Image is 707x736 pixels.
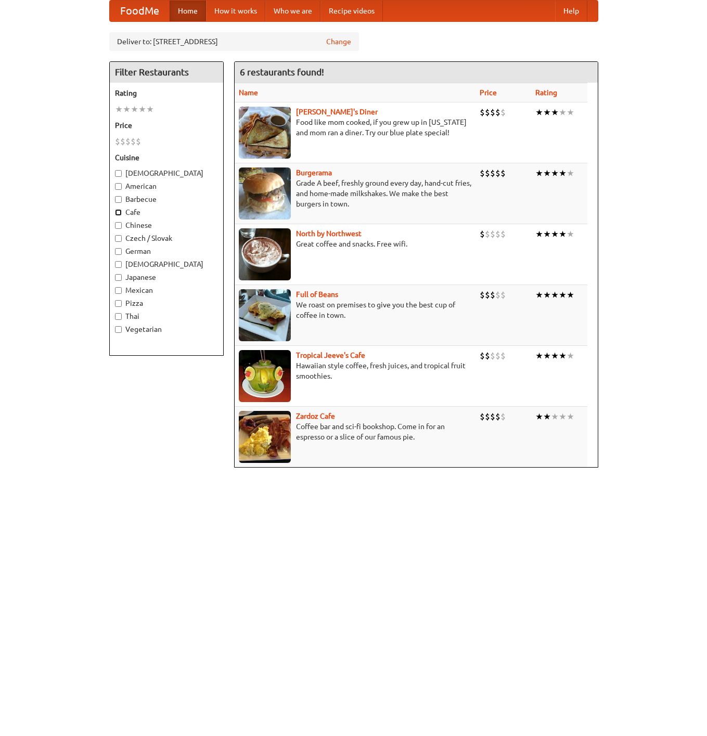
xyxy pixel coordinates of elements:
[500,228,506,240] li: $
[115,313,122,320] input: Thai
[551,107,559,118] li: ★
[296,351,365,359] a: Tropical Jeeve's Cafe
[115,261,122,268] input: [DEMOGRAPHIC_DATA]
[206,1,265,21] a: How it works
[500,289,506,301] li: $
[543,289,551,301] li: ★
[535,350,543,361] li: ★
[551,411,559,422] li: ★
[490,411,495,422] li: $
[109,32,359,51] div: Deliver to: [STREET_ADDRESS]
[115,285,218,295] label: Mexican
[115,220,218,230] label: Chinese
[115,152,218,163] h5: Cuisine
[240,67,324,77] ng-pluralize: 6 restaurants found!
[265,1,320,21] a: Who we are
[543,228,551,240] li: ★
[115,136,120,147] li: $
[490,350,495,361] li: $
[543,107,551,118] li: ★
[170,1,206,21] a: Home
[535,411,543,422] li: ★
[495,167,500,179] li: $
[136,136,141,147] li: $
[535,228,543,240] li: ★
[115,183,122,190] input: American
[296,290,338,299] a: Full of Beans
[500,411,506,422] li: $
[120,136,125,147] li: $
[131,136,136,147] li: $
[485,411,490,422] li: $
[239,300,471,320] p: We roast on premises to give you the best cup of coffee in town.
[490,167,495,179] li: $
[480,350,485,361] li: $
[115,311,218,321] label: Thai
[296,108,378,116] b: [PERSON_NAME]'s Diner
[485,350,490,361] li: $
[535,289,543,301] li: ★
[320,1,383,21] a: Recipe videos
[239,289,291,341] img: beans.jpg
[115,222,122,229] input: Chinese
[138,104,146,115] li: ★
[115,209,122,216] input: Cafe
[559,411,567,422] li: ★
[480,88,497,97] a: Price
[131,104,138,115] li: ★
[567,107,574,118] li: ★
[543,350,551,361] li: ★
[543,411,551,422] li: ★
[115,196,122,203] input: Barbecue
[115,248,122,255] input: German
[480,167,485,179] li: $
[559,228,567,240] li: ★
[567,411,574,422] li: ★
[490,228,495,240] li: $
[115,298,218,308] label: Pizza
[123,104,131,115] li: ★
[115,274,122,281] input: Japanese
[480,107,485,118] li: $
[296,229,362,238] a: North by Northwest
[115,104,123,115] li: ★
[239,239,471,249] p: Great coffee and snacks. Free wifi.
[485,107,490,118] li: $
[535,167,543,179] li: ★
[495,107,500,118] li: $
[559,289,567,301] li: ★
[490,107,495,118] li: $
[495,411,500,422] li: $
[480,289,485,301] li: $
[115,233,218,243] label: Czech / Slovak
[115,300,122,307] input: Pizza
[480,228,485,240] li: $
[125,136,131,147] li: $
[239,167,291,219] img: burgerama.jpg
[239,178,471,209] p: Grade A beef, freshly ground every day, hand-cut fries, and home-made milkshakes. We make the bes...
[239,421,471,442] p: Coffee bar and sci-fi bookshop. Come in for an espresso or a slice of our famous pie.
[495,350,500,361] li: $
[490,289,495,301] li: $
[567,228,574,240] li: ★
[296,412,335,420] a: Zardoz Cafe
[296,169,332,177] a: Burgerama
[559,107,567,118] li: ★
[115,326,122,333] input: Vegetarian
[480,411,485,422] li: $
[115,324,218,334] label: Vegetarian
[110,1,170,21] a: FoodMe
[485,228,490,240] li: $
[551,228,559,240] li: ★
[535,107,543,118] li: ★
[551,350,559,361] li: ★
[326,36,351,47] a: Change
[535,88,557,97] a: Rating
[239,360,471,381] p: Hawaiian style coffee, fresh juices, and tropical fruit smoothies.
[115,246,218,256] label: German
[115,287,122,294] input: Mexican
[500,350,506,361] li: $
